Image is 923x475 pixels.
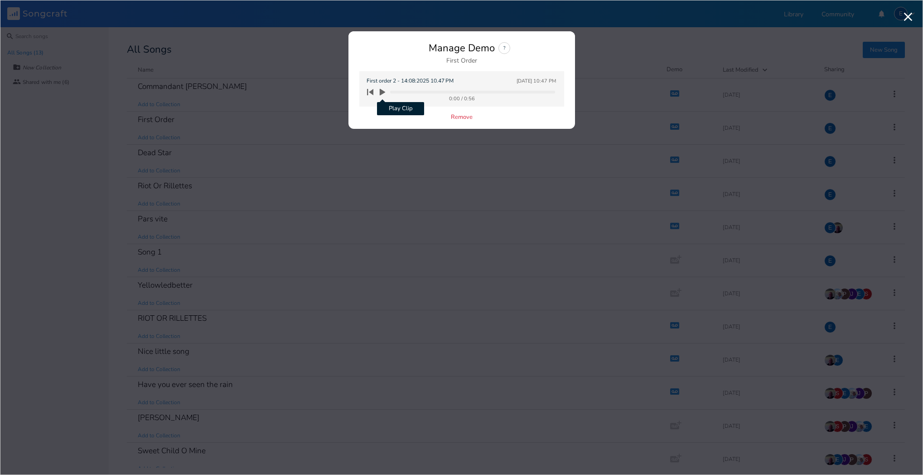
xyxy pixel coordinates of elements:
[429,43,495,53] div: Manage Demo
[451,114,473,122] button: Remove
[446,58,477,64] div: First Order
[377,85,389,99] button: Play Clip
[517,78,556,83] div: [DATE] 10:47 PM
[498,42,510,54] div: ?
[369,96,555,101] div: 0:00 / 0:56
[367,77,454,85] span: First order 2 - 14:08:2025 10.47 PM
